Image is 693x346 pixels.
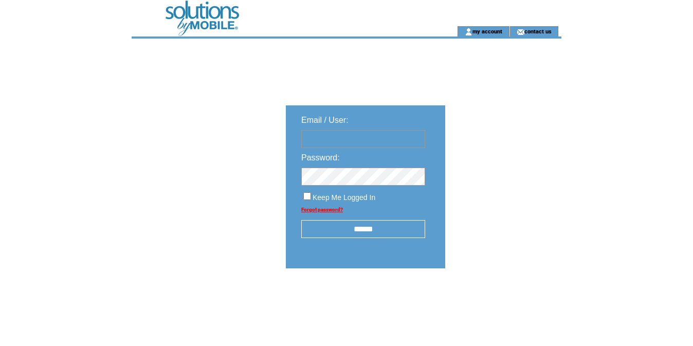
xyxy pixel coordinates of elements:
[301,116,349,124] span: Email / User:
[301,153,340,162] span: Password:
[475,294,526,307] img: transparent.png;jsessionid=06C39D193CE9EB033E35222331A357B6
[524,28,552,34] a: contact us
[517,28,524,36] img: contact_us_icon.gif;jsessionid=06C39D193CE9EB033E35222331A357B6
[465,28,472,36] img: account_icon.gif;jsessionid=06C39D193CE9EB033E35222331A357B6
[313,193,375,202] span: Keep Me Logged In
[301,207,343,212] a: Forgot password?
[472,28,502,34] a: my account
